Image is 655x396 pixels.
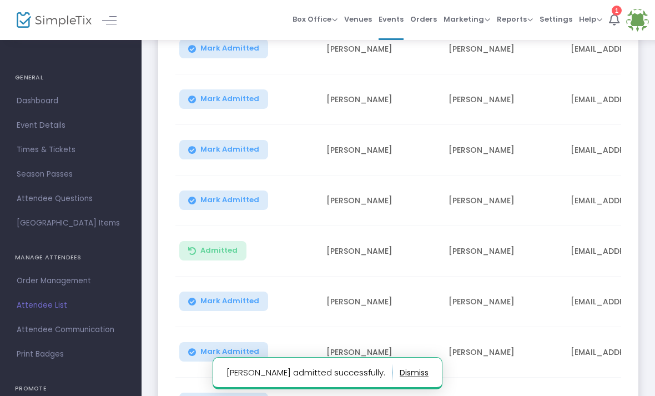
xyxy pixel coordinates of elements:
[320,74,442,125] td: [PERSON_NAME]
[442,277,564,327] td: [PERSON_NAME]
[17,192,125,206] span: Attendee Questions
[293,14,337,24] span: Box Office
[17,143,125,157] span: Times & Tickets
[179,191,268,210] button: Mark Admitted
[15,247,127,269] h4: MANAGE ATTENDEES
[320,277,442,327] td: [PERSON_NAME]
[379,5,404,33] span: Events
[15,67,127,89] h4: GENERAL
[17,274,125,288] span: Order Management
[226,364,392,382] p: [PERSON_NAME] admitted successfully.
[497,14,533,24] span: Reports
[179,140,268,159] button: Mark Admitted
[17,167,125,182] span: Season Passes
[179,241,246,260] button: Admitted
[179,39,268,58] button: Mark Admitted
[17,298,125,313] span: Attendee List
[540,5,572,33] span: Settings
[344,5,372,33] span: Venues
[200,94,259,103] span: Mark Admitted
[442,226,564,277] td: [PERSON_NAME]
[320,176,442,226] td: [PERSON_NAME]
[200,145,259,154] span: Mark Admitted
[410,5,437,33] span: Orders
[200,246,238,255] span: Admitted
[17,323,125,337] span: Attendee Communication
[400,364,429,382] button: dismiss
[200,44,259,53] span: Mark Admitted
[320,24,442,74] td: [PERSON_NAME]
[442,327,564,378] td: [PERSON_NAME]
[320,226,442,277] td: [PERSON_NAME]
[200,347,259,356] span: Mark Admitted
[442,24,564,74] td: [PERSON_NAME]
[320,125,442,176] td: [PERSON_NAME]
[179,292,268,311] button: Mark Admitted
[17,216,125,230] span: [GEOGRAPHIC_DATA] Items
[320,327,442,378] td: [PERSON_NAME]
[200,297,259,305] span: Mark Admitted
[442,176,564,226] td: [PERSON_NAME]
[17,118,125,133] span: Event Details
[579,14,602,24] span: Help
[17,94,125,108] span: Dashboard
[179,342,268,362] button: Mark Admitted
[612,6,622,16] div: 1
[17,347,125,362] span: Print Badges
[200,196,259,204] span: Mark Admitted
[179,89,268,109] button: Mark Admitted
[444,14,490,24] span: Marketing
[442,125,564,176] td: [PERSON_NAME]
[442,74,564,125] td: [PERSON_NAME]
